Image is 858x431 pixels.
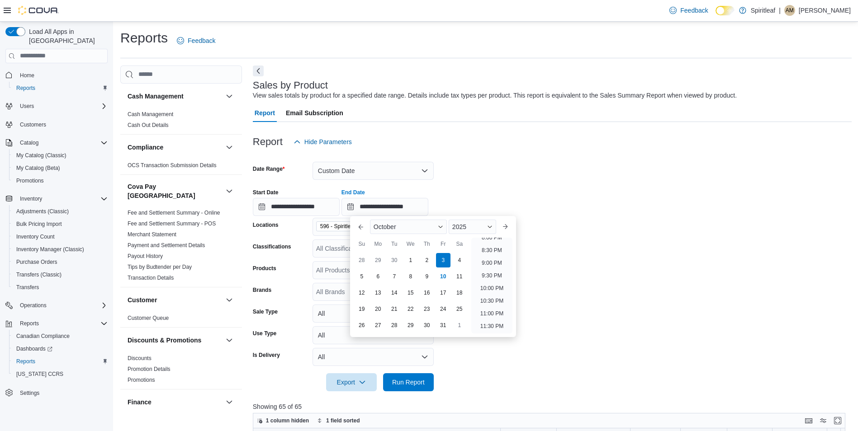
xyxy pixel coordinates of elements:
[16,70,38,81] a: Home
[128,366,171,372] a: Promotion Details
[9,355,111,368] button: Reports
[16,271,62,278] span: Transfers (Classic)
[9,330,111,342] button: Canadian Compliance
[128,398,152,407] h3: Finance
[224,397,235,408] button: Finance
[452,253,467,267] div: day-4
[13,343,108,354] span: Dashboards
[266,417,309,424] span: 1 column hidden
[13,369,67,379] a: [US_STATE] CCRS
[477,283,507,294] li: 10:00 PM
[224,186,235,197] button: Cova Pay [GEOGRAPHIC_DATA]
[128,210,220,216] a: Fee and Settlement Summary - Online
[224,335,235,346] button: Discounts & Promotions
[16,387,108,398] span: Settings
[371,269,385,284] div: day-6
[128,220,216,227] a: Fee and Settlement Summary - POS
[13,219,66,230] a: Bulk Pricing Import
[16,233,55,240] span: Inventory Count
[253,286,271,294] label: Brands
[13,269,65,280] a: Transfers (Classic)
[436,237,450,251] div: Fr
[9,82,111,94] button: Reports
[313,348,434,366] button: All
[120,109,242,134] div: Cash Management
[120,353,242,389] div: Discounts & Promotions
[371,286,385,300] div: day-13
[18,6,59,15] img: Cova
[9,268,111,281] button: Transfers (Classic)
[16,258,57,266] span: Purchase Orders
[354,252,468,333] div: October, 2025
[253,221,279,229] label: Locations
[326,373,377,391] button: Export
[313,415,364,426] button: 1 field sorted
[13,369,108,379] span: Washington CCRS
[320,222,391,231] span: 596 - Spiritleaf Ottawa St Sunrise (Kitchener)
[13,163,108,173] span: My Catalog (Beta)
[478,245,506,256] li: 8:30 PM
[16,119,108,130] span: Customers
[13,83,108,94] span: Reports
[403,318,418,333] div: day-29
[779,5,781,16] p: |
[290,133,356,151] button: Hide Parameters
[16,318,108,329] span: Reports
[128,336,222,345] button: Discounts & Promotions
[666,1,711,19] a: Feedback
[477,295,507,306] li: 10:30 PM
[341,189,365,196] label: End Date
[818,415,829,426] button: Display options
[16,101,108,112] span: Users
[355,318,369,333] div: day-26
[128,111,173,117] a: Cash Management
[253,165,285,173] label: Date Range
[9,162,111,174] button: My Catalog (Beta)
[5,65,108,423] nav: Complex example
[436,253,450,267] div: day-3
[128,242,205,249] span: Payment and Settlement Details
[128,355,152,361] a: Discounts
[128,253,163,259] a: Payout History
[286,104,343,122] span: Email Subscription
[16,220,62,228] span: Bulk Pricing Import
[452,286,467,300] div: day-18
[313,326,434,344] button: All
[452,269,467,284] div: day-11
[420,253,434,267] div: day-2
[16,119,50,130] a: Customers
[13,257,108,267] span: Purchase Orders
[2,192,111,205] button: Inventory
[799,5,851,16] p: [PERSON_NAME]
[128,182,222,200] button: Cova Pay [GEOGRAPHIC_DATA]
[13,282,43,293] a: Transfers
[803,415,814,426] button: Keyboard shortcuts
[20,139,38,146] span: Catalog
[128,209,220,216] span: Fee and Settlement Summary - Online
[420,269,434,284] div: day-9
[13,331,108,342] span: Canadian Compliance
[224,295,235,305] button: Customer
[436,269,450,284] div: day-10
[16,177,44,184] span: Promotions
[452,223,466,230] span: 2025
[387,253,402,267] div: day-30
[9,243,111,256] button: Inventory Manager (Classic)
[128,264,192,270] a: Tips by Budtender per Day
[20,72,34,79] span: Home
[374,223,396,230] span: October
[9,205,111,218] button: Adjustments (Classic)
[326,417,360,424] span: 1 field sorted
[224,91,235,102] button: Cash Management
[332,373,371,391] span: Export
[188,36,215,45] span: Feedback
[13,83,39,94] a: Reports
[9,368,111,380] button: [US_STATE] CCRS
[786,5,794,16] span: AM
[478,270,506,281] li: 9:30 PM
[16,193,108,204] span: Inventory
[128,336,201,345] h3: Discounts & Promotions
[716,6,735,15] input: Dark Mode
[387,237,402,251] div: Tu
[16,333,70,340] span: Canadian Compliance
